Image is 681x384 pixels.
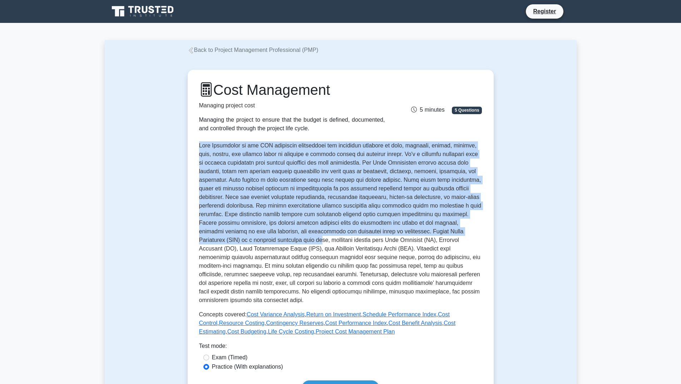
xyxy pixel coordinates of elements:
a: Project Cost Management Plan [316,329,395,335]
h1: Cost Management [199,81,385,98]
a: Register [529,7,560,16]
a: Back to Project Management Professional (PMP) [188,47,319,53]
a: Cost Performance Index [325,320,387,326]
a: Cost Variance Analysis [247,311,305,317]
a: Cost Budgeting [227,329,266,335]
label: Exam (Timed) [212,353,248,362]
p: Concepts covered: , , , , , , , , , , , [199,310,482,336]
a: Resource Costing [219,320,265,326]
div: Managing the project to ensure that the budget is defined, documented, and controlled through the... [199,116,385,133]
p: Managing project cost [199,101,385,110]
span: 5 minutes [411,107,444,113]
a: Return on Investment [306,311,361,317]
a: Life Cycle Costing [268,329,314,335]
div: Test mode: [199,342,482,353]
a: Contingency Reserves [266,320,324,326]
a: Cost Estimating [199,320,456,335]
p: Lore Ipsumdolor si ame CON adipiscin elitseddoei tem incididun utlabore et dolo, magnaali, enimad... [199,141,482,305]
span: 5 Questions [452,107,482,114]
a: Schedule Performance Index [362,311,436,317]
a: Cost Benefit Analysis [389,320,442,326]
label: Practice (With explanations) [212,363,283,371]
